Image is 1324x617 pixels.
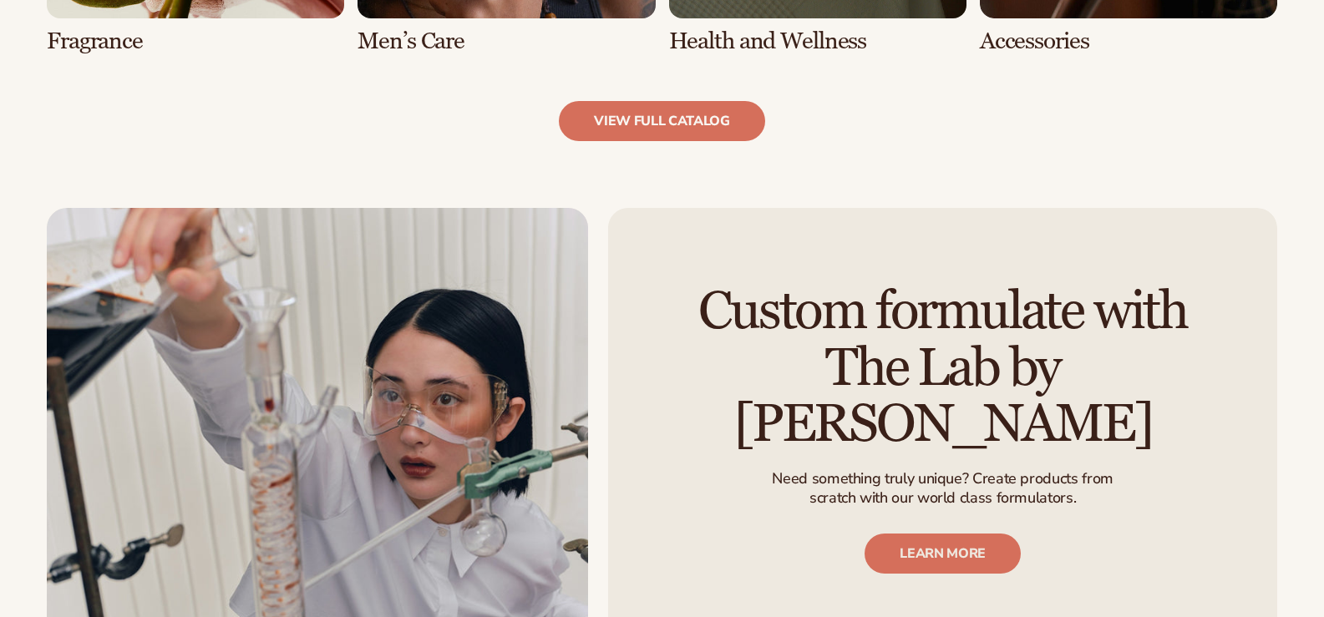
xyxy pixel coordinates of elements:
a: LEARN MORE [865,534,1021,574]
a: view full catalog [559,101,765,141]
p: scratch with our world class formulators. [772,488,1113,508]
p: Need something truly unique? Create products from [772,469,1113,488]
h2: Custom formulate with The Lab by [PERSON_NAME] [655,284,1230,453]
